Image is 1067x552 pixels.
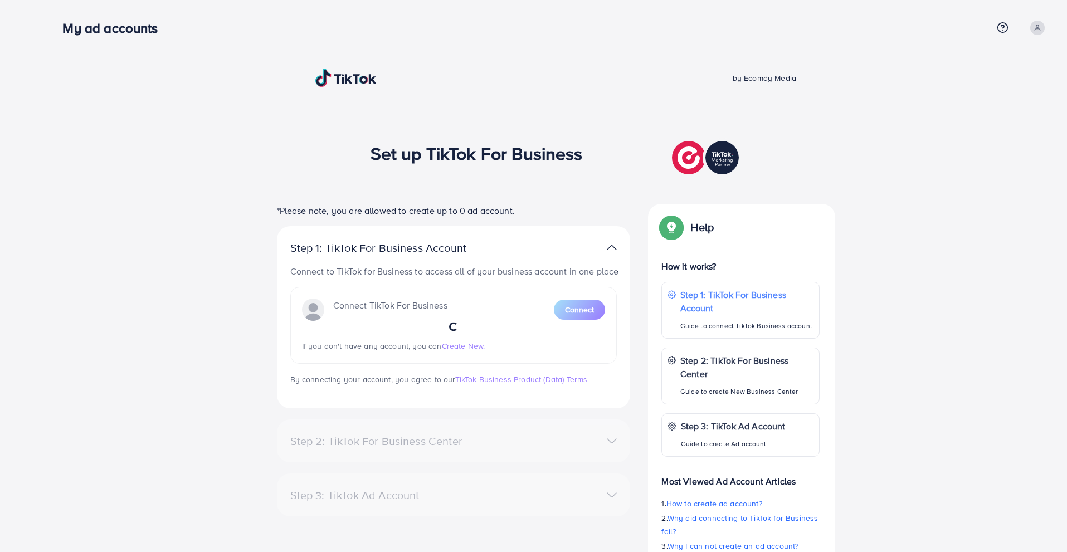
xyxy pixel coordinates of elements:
[62,20,167,36] h3: My ad accounts
[680,288,813,315] p: Step 1: TikTok For Business Account
[661,260,820,273] p: How it works?
[371,143,583,164] h1: Set up TikTok For Business
[661,512,818,537] span: Why did connecting to TikTok for Business fail?
[290,241,502,255] p: Step 1: TikTok For Business Account
[680,354,813,380] p: Step 2: TikTok For Business Center
[681,437,786,451] p: Guide to create Ad account
[661,511,820,538] p: 2.
[681,419,786,433] p: Step 3: TikTok Ad Account
[733,72,796,84] span: by Ecomdy Media
[607,240,617,256] img: TikTok partner
[666,498,762,509] span: How to create ad account?
[680,319,813,333] p: Guide to connect TikTok Business account
[667,540,798,551] span: Why I can not create an ad account?
[661,217,681,237] img: Popup guide
[661,466,820,488] p: Most Viewed Ad Account Articles
[680,385,813,398] p: Guide to create New Business Center
[315,69,377,87] img: TikTok
[661,497,820,510] p: 1.
[277,204,630,217] p: *Please note, you are allowed to create up to 0 ad account.
[672,138,742,177] img: TikTok partner
[690,221,714,234] p: Help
